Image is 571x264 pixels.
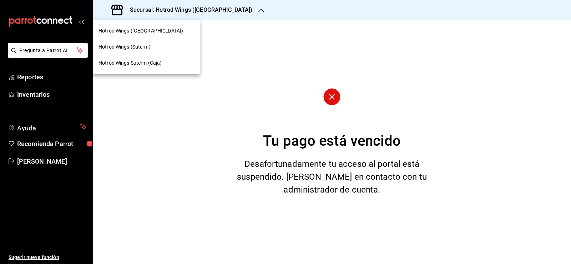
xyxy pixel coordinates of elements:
span: Hotrod Wings (Suterm) [98,43,151,51]
div: Hotrod Wings ([GEOGRAPHIC_DATA]) [93,23,200,39]
div: Hotrod Wings Suterm (Caja) [93,55,200,71]
div: Hotrod Wings (Suterm) [93,39,200,55]
span: Hotrod Wings Suterm (Caja) [98,59,162,67]
span: Hotrod Wings ([GEOGRAPHIC_DATA]) [98,27,183,35]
